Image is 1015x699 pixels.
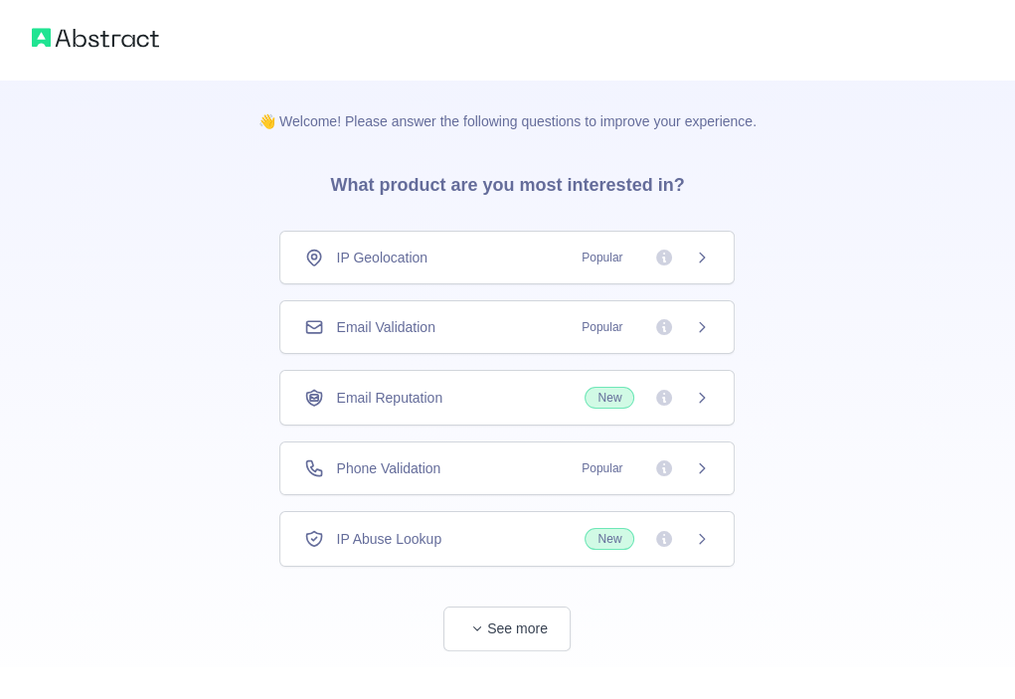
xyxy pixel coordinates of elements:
[585,387,634,409] span: New
[570,248,634,267] span: Popular
[570,317,634,337] span: Popular
[298,131,716,231] h3: What product are you most interested in?
[336,388,442,408] span: Email Reputation
[585,528,634,550] span: New
[443,607,571,651] button: See more
[336,248,427,267] span: IP Geolocation
[336,529,441,549] span: IP Abuse Lookup
[336,458,440,478] span: Phone Validation
[227,80,788,131] p: 👋 Welcome! Please answer the following questions to improve your experience.
[570,458,634,478] span: Popular
[32,24,159,52] img: Abstract logo
[336,317,434,337] span: Email Validation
